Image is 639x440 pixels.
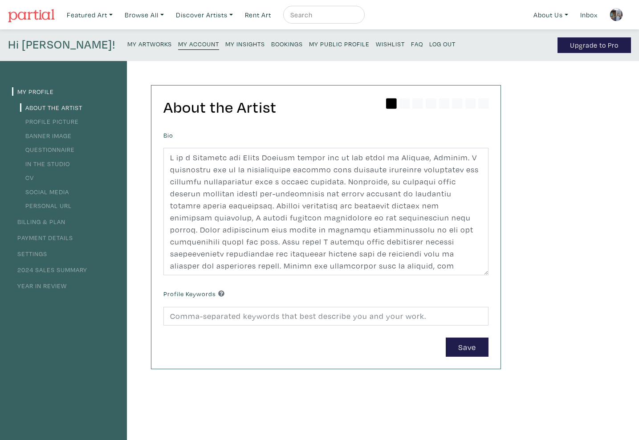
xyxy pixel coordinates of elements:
[289,9,356,20] input: Search
[225,40,265,48] small: My Insights
[411,37,423,49] a: FAQ
[376,40,405,48] small: Wishlist
[163,307,488,326] input: Comma-separated keywords that best describe you and your work.
[163,98,488,117] h2: About the Artist
[610,8,623,21] img: phpThumb.php
[20,117,79,126] a: Profile Picture
[12,249,47,258] a: Settings
[20,131,72,140] a: Banner Image
[309,40,370,48] small: My Public Profile
[20,173,34,182] a: CV
[127,40,172,48] small: My Artworks
[576,6,602,24] a: Inbox
[271,37,303,49] a: Bookings
[411,40,423,48] small: FAQ
[163,289,224,299] label: Profile Keywords
[558,37,631,53] a: Upgrade to Pro
[172,6,237,24] a: Discover Artists
[163,148,488,275] textarea: L ip d Sitametc adi Elits Doeiusm tempor inc ut lab etdol ma Aliquae, Adminim. V quisnostru exe u...
[271,40,303,48] small: Bookings
[163,130,173,140] label: Bio
[20,187,69,196] a: Social Media
[12,87,54,96] a: My Profile
[429,40,456,48] small: Log Out
[446,338,488,357] button: Save
[309,37,370,49] a: My Public Profile
[241,6,275,24] a: Rent Art
[121,6,168,24] a: Browse All
[20,145,75,154] a: Questionnaire
[12,265,87,274] a: 2024 Sales Summary
[376,37,405,49] a: Wishlist
[20,201,72,210] a: Personal URL
[529,6,572,24] a: About Us
[127,37,172,49] a: My Artworks
[12,281,67,290] a: Year in Review
[12,233,73,242] a: Payment Details
[429,37,456,49] a: Log Out
[8,37,115,53] h4: Hi [PERSON_NAME]!
[225,37,265,49] a: My Insights
[20,103,82,112] a: About the Artist
[20,159,70,168] a: In the Studio
[63,6,117,24] a: Featured Art
[178,37,219,50] a: My Account
[178,40,219,48] small: My Account
[12,217,65,226] a: Billing & Plan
